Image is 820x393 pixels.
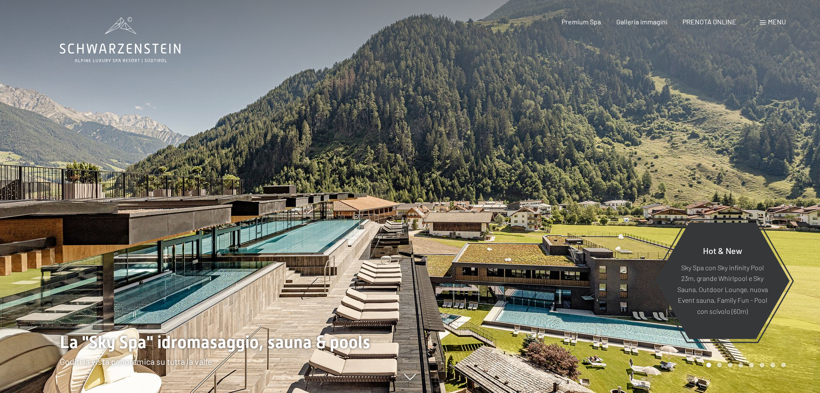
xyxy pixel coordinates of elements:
span: Menu [768,18,786,26]
div: Carousel Page 7 [770,363,775,367]
div: Carousel Pagination [703,363,786,367]
span: Hot & New [703,245,742,255]
div: Carousel Page 6 [760,363,764,367]
div: Carousel Page 5 [749,363,754,367]
div: Carousel Page 1 (Current Slide) [706,363,711,367]
p: Sky Spa con Sky infinity Pool 23m, grande Whirlpool e Sky Sauna, Outdoor Lounge, nuova Event saun... [676,262,769,316]
a: Hot & New Sky Spa con Sky infinity Pool 23m, grande Whirlpool e Sky Sauna, Outdoor Lounge, nuova ... [655,222,790,340]
div: Carousel Page 4 [738,363,743,367]
div: Carousel Page 2 [717,363,722,367]
a: PRENOTA ONLINE [682,18,736,26]
a: Premium Spa [562,18,601,26]
div: Carousel Page 3 [728,363,732,367]
a: Galleria immagini [616,18,668,26]
div: Carousel Page 8 [781,363,786,367]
